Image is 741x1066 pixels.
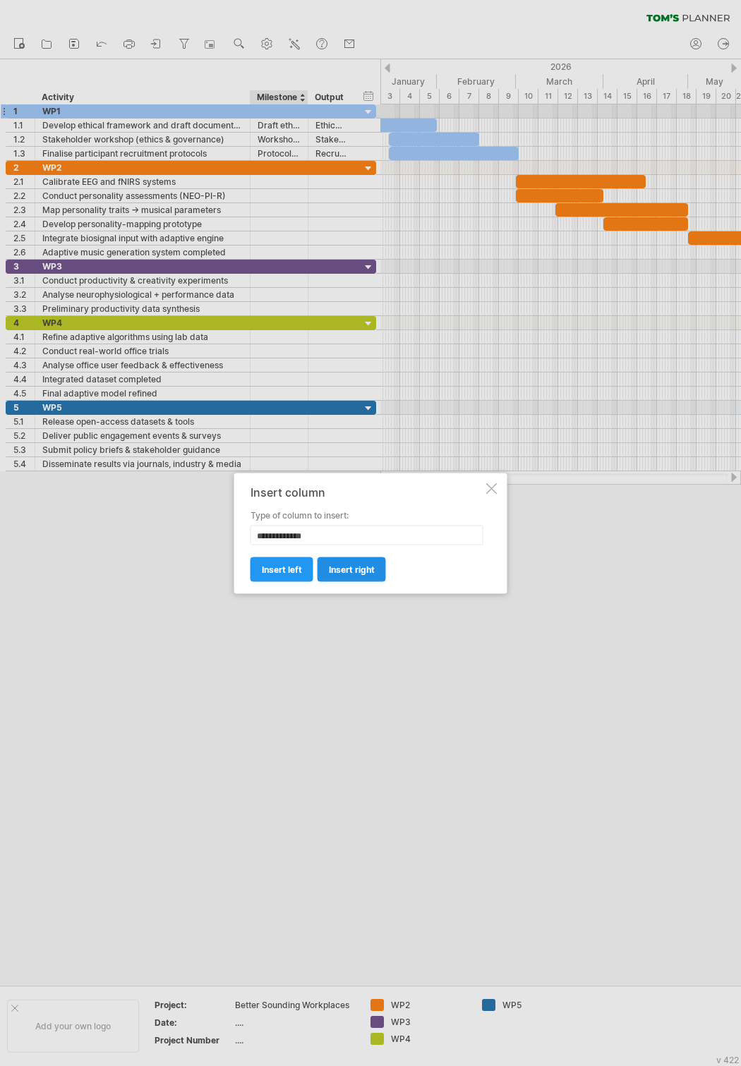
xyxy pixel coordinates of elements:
[329,564,375,574] span: insert right
[318,557,386,581] a: insert right
[262,564,302,574] span: insert left
[251,485,483,498] div: Insert column
[251,557,313,581] a: insert left
[251,509,483,521] label: Type of column to insert:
